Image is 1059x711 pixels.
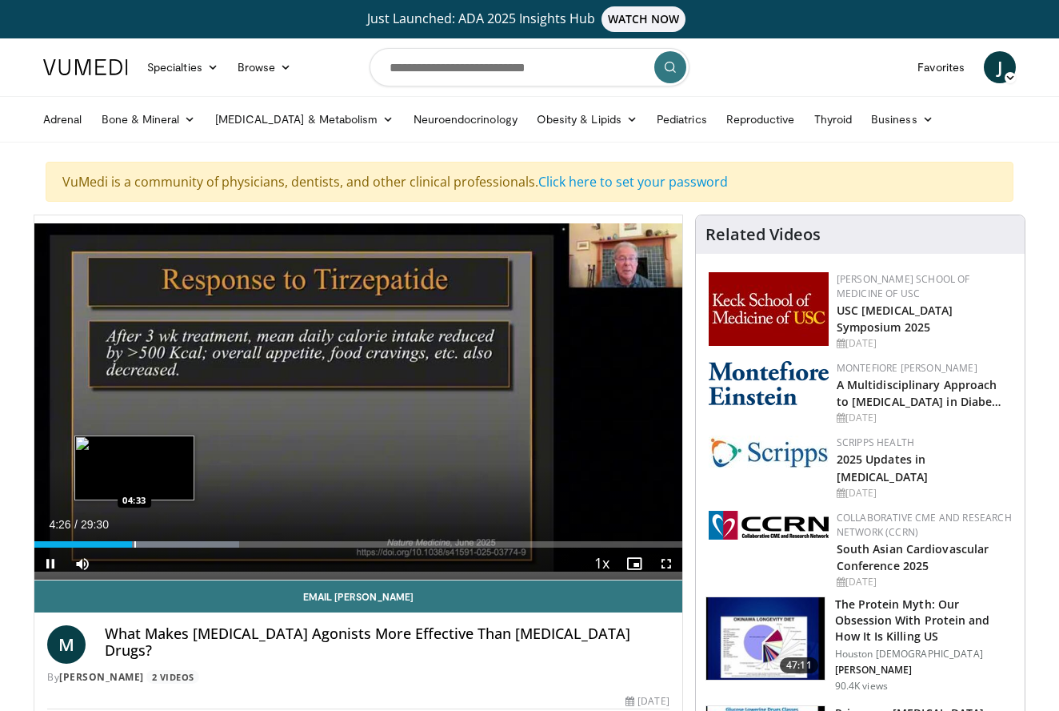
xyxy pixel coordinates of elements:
a: Email [PERSON_NAME] [34,580,682,613]
div: [DATE] [625,694,669,709]
a: Adrenal [34,103,92,135]
button: Playback Rate [586,548,618,580]
img: image.jpeg [74,436,194,500]
div: [DATE] [837,336,1012,351]
a: Neuroendocrinology [404,103,527,135]
div: [DATE] [837,411,1012,425]
input: Search topics, interventions [370,48,689,86]
a: Obesity & Lipids [527,103,647,135]
a: J [984,51,1016,83]
a: Reproductive [717,103,805,135]
img: 7b941f1f-d101-407a-8bfa-07bd47db01ba.png.150x105_q85_autocrop_double_scale_upscale_version-0.2.jpg [709,272,829,346]
a: M [47,625,86,664]
p: Houston [DEMOGRAPHIC_DATA] [835,648,1015,661]
div: [DATE] [837,486,1012,500]
img: b7b8b05e-5021-418b-a89a-60a270e7cf82.150x105_q85_crop-smart_upscale.jpg [706,597,825,681]
a: A Multidisciplinary Approach to [MEDICAL_DATA] in Diabe… [837,377,1002,409]
h4: What Makes [MEDICAL_DATA] Agonists More Effective Than [MEDICAL_DATA] Drugs? [105,625,669,660]
a: USC [MEDICAL_DATA] Symposium 2025 [837,303,953,335]
div: Progress Bar [34,541,682,548]
span: 29:30 [81,518,109,531]
div: By [47,670,669,685]
a: 47:11 The Protein Myth: Our Obsession With Protein and How It Is Killing US Houston [DEMOGRAPHIC_... [705,597,1015,693]
a: Collaborative CME and Research Network (CCRN) [837,511,1012,539]
a: Favorites [908,51,974,83]
img: c9f2b0b7-b02a-4276-a72a-b0cbb4230bc1.jpg.150x105_q85_autocrop_double_scale_upscale_version-0.2.jpg [709,436,829,468]
div: [DATE] [837,575,1012,589]
a: [MEDICAL_DATA] & Metabolism [206,103,404,135]
img: a04ee3ba-8487-4636-b0fb-5e8d268f3737.png.150x105_q85_autocrop_double_scale_upscale_version-0.2.png [709,511,829,540]
span: WATCH NOW [601,6,686,32]
button: Fullscreen [650,548,682,580]
a: Montefiore [PERSON_NAME] [837,361,977,375]
video-js: Video Player [34,215,682,580]
p: [PERSON_NAME] [835,664,1015,677]
a: Business [861,103,943,135]
a: Pediatrics [647,103,717,135]
img: b0142b4c-93a1-4b58-8f91-5265c282693c.png.150x105_q85_autocrop_double_scale_upscale_version-0.2.png [709,361,829,405]
a: Thyroid [805,103,862,135]
div: VuMedi is a community of physicians, dentists, and other clinical professionals. [46,162,1013,202]
a: 2 Videos [146,670,199,684]
span: 4:26 [49,518,70,531]
p: 90.4K views [835,680,888,693]
a: South Asian Cardiovascular Conference 2025 [837,541,989,573]
a: 2025 Updates in [MEDICAL_DATA] [837,452,928,484]
a: Just Launched: ADA 2025 Insights HubWATCH NOW [46,6,1013,32]
a: Click here to set your password [538,173,728,191]
a: Bone & Mineral [92,103,206,135]
img: VuMedi Logo [43,59,128,75]
a: Browse [228,51,302,83]
a: Specialties [138,51,228,83]
a: [PERSON_NAME] School of Medicine of USC [837,272,970,300]
h4: Related Videos [705,225,821,244]
span: / [74,518,78,531]
h3: The Protein Myth: Our Obsession With Protein and How It Is Killing US [835,597,1015,645]
button: Enable picture-in-picture mode [618,548,650,580]
a: [PERSON_NAME] [59,670,144,684]
span: 47:11 [780,657,818,673]
button: Pause [34,548,66,580]
button: Mute [66,548,98,580]
a: Scripps Health [837,436,914,449]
